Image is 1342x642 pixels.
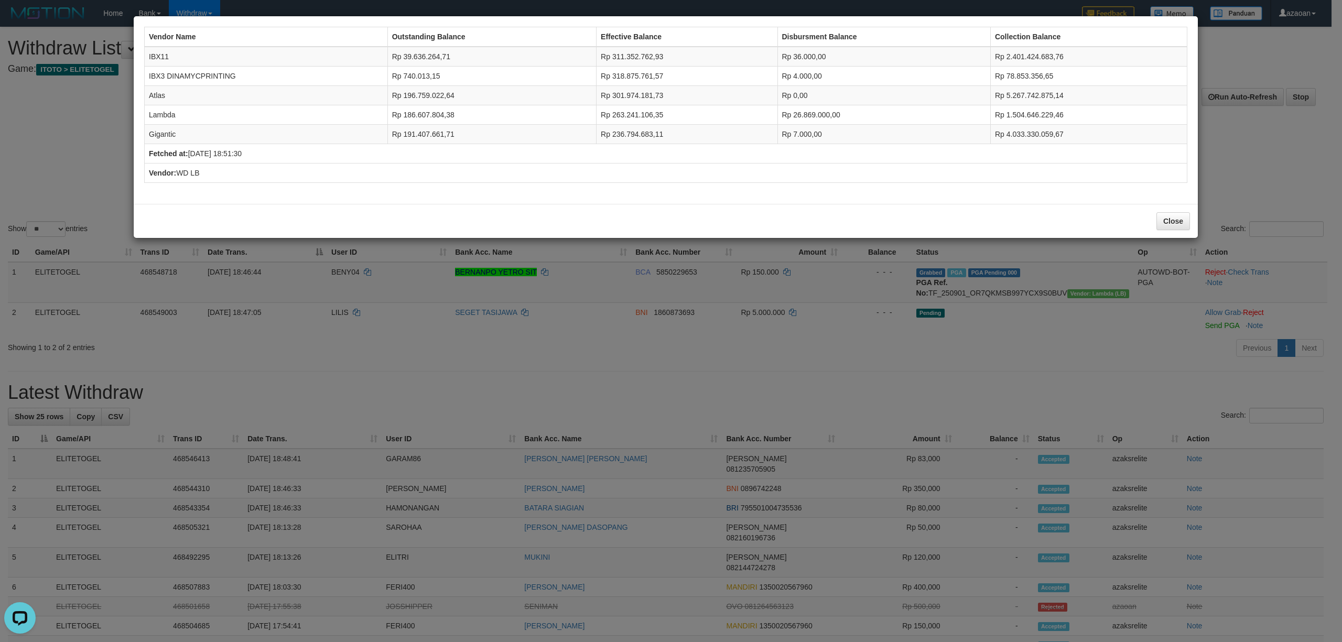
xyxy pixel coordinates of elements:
th: Outstanding Balance [387,27,596,47]
td: Rp 4.000,00 [777,67,990,86]
td: Rp 311.352.762,93 [597,47,777,67]
td: Rp 78.853.356,65 [990,67,1187,86]
td: Atlas [145,86,388,105]
td: Rp 191.407.661,71 [387,125,596,144]
td: Rp 1.504.646.229,46 [990,105,1187,125]
th: Effective Balance [597,27,777,47]
th: Collection Balance [990,27,1187,47]
td: Rp 301.974.181,73 [597,86,777,105]
td: IBX3 DINAMYCPRINTING [145,67,388,86]
td: Rp 39.636.264,71 [387,47,596,67]
button: Close [1156,212,1190,230]
td: Rp 196.759.022,64 [387,86,596,105]
b: Vendor: [149,169,176,177]
td: Rp 26.869.000,00 [777,105,990,125]
td: Rp 7.000,00 [777,125,990,144]
button: Open LiveChat chat widget [4,4,36,36]
td: Rp 36.000,00 [777,47,990,67]
td: Rp 4.033.330.059,67 [990,125,1187,144]
td: Rp 0,00 [777,86,990,105]
td: Rp 2.401.424.683,76 [990,47,1187,67]
td: Rp 318.875.761,57 [597,67,777,86]
td: IBX11 [145,47,388,67]
td: Rp 186.607.804,38 [387,105,596,125]
td: WD LB [145,164,1187,183]
b: Fetched at: [149,149,188,158]
td: [DATE] 18:51:30 [145,144,1187,164]
td: Rp 5.267.742.875,14 [990,86,1187,105]
th: Disbursment Balance [777,27,990,47]
th: Vendor Name [145,27,388,47]
td: Rp 263.241.106,35 [597,105,777,125]
td: Gigantic [145,125,388,144]
td: Rp 236.794.683,11 [597,125,777,144]
td: Rp 740.013,15 [387,67,596,86]
td: Lambda [145,105,388,125]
